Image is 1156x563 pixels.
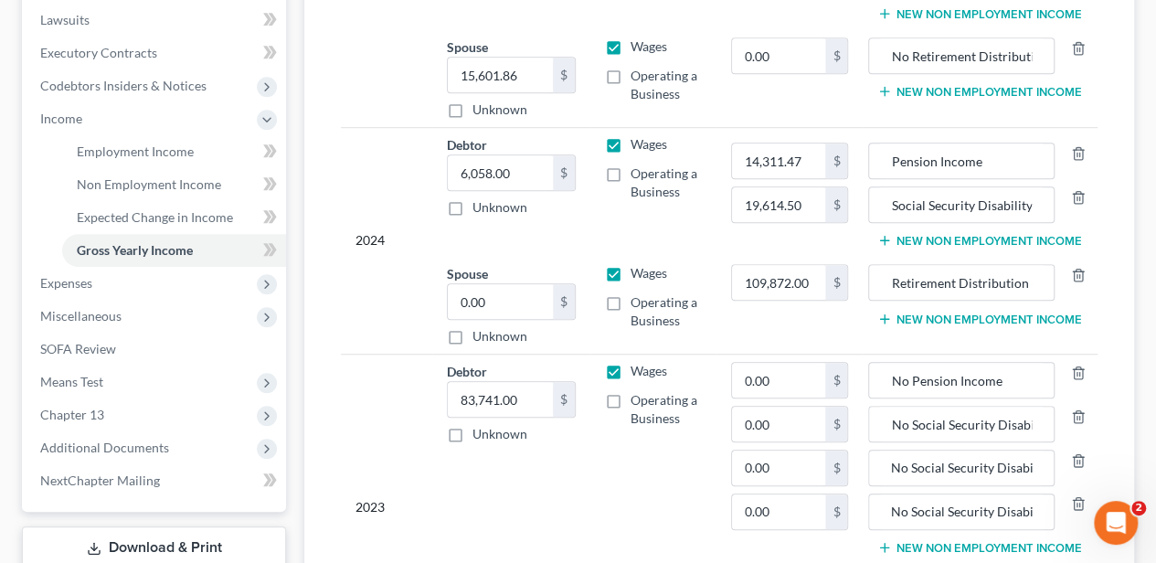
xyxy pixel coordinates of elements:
input: 0.00 [732,265,826,300]
span: Income [40,111,82,126]
button: New Non Employment Income [877,540,1081,555]
a: SOFA Review [26,333,286,366]
input: Source of Income [878,363,1045,398]
input: 0.00 [732,187,826,222]
input: Source of Income [878,38,1045,73]
input: Source of Income [878,451,1045,485]
label: Spouse [447,264,488,283]
div: $ [553,58,575,92]
div: $ [825,265,847,300]
input: 0.00 [732,407,826,441]
a: Expected Change in Income [62,201,286,234]
span: Executory Contracts [40,45,157,60]
div: $ [825,363,847,398]
span: SOFA Review [40,341,116,356]
span: Wages [631,136,667,152]
input: 0.00 [732,494,826,529]
span: Non Employment Income [77,176,221,192]
div: $ [553,382,575,417]
label: Unknown [472,198,527,217]
span: Miscellaneous [40,308,122,324]
input: Source of Income [878,265,1045,300]
span: Operating a Business [631,68,697,101]
a: NextChapter Mailing [26,464,286,497]
div: $ [825,407,847,441]
a: Gross Yearly Income [62,234,286,267]
div: $ [825,38,847,73]
span: Codebtors Insiders & Notices [40,78,207,93]
span: Expected Change in Income [77,209,233,225]
div: $ [553,284,575,319]
input: 0.00 [732,38,826,73]
label: Spouse [447,37,488,57]
span: Gross Yearly Income [77,242,193,258]
input: Source of Income [878,407,1045,441]
a: Non Employment Income [62,168,286,201]
iframe: Intercom live chat [1094,501,1138,545]
div: 2024 [355,135,418,345]
button: New Non Employment Income [877,233,1081,248]
label: Unknown [472,327,527,345]
input: Source of Income [878,494,1045,529]
span: Employment Income [77,143,194,159]
button: New Non Employment Income [877,84,1081,99]
input: 0.00 [448,284,553,319]
div: $ [553,155,575,190]
span: Operating a Business [631,392,697,426]
span: Chapter 13 [40,407,104,422]
button: New Non Employment Income [877,312,1081,326]
div: $ [825,494,847,529]
input: 0.00 [732,143,826,178]
span: Wages [631,38,667,54]
span: 2 [1131,501,1146,515]
input: Source of Income [878,187,1045,222]
span: Expenses [40,275,92,291]
span: Wages [631,363,667,378]
button: New Non Employment Income [877,6,1081,21]
span: Lawsuits [40,12,90,27]
div: $ [825,451,847,485]
a: Executory Contracts [26,37,286,69]
a: Lawsuits [26,4,286,37]
input: 0.00 [448,155,553,190]
label: Unknown [472,425,527,443]
a: Employment Income [62,135,286,168]
span: Operating a Business [631,165,697,199]
label: Debtor [447,135,487,154]
input: 0.00 [732,451,826,485]
input: 0.00 [732,363,826,398]
div: $ [825,187,847,222]
span: Means Test [40,374,103,389]
span: Operating a Business [631,294,697,328]
input: 0.00 [448,58,553,92]
span: Additional Documents [40,440,169,455]
input: Source of Income [878,143,1045,178]
label: Debtor [447,362,487,381]
input: 0.00 [448,382,553,417]
div: $ [825,143,847,178]
span: NextChapter Mailing [40,473,160,488]
span: Wages [631,265,667,281]
label: Unknown [472,101,527,119]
